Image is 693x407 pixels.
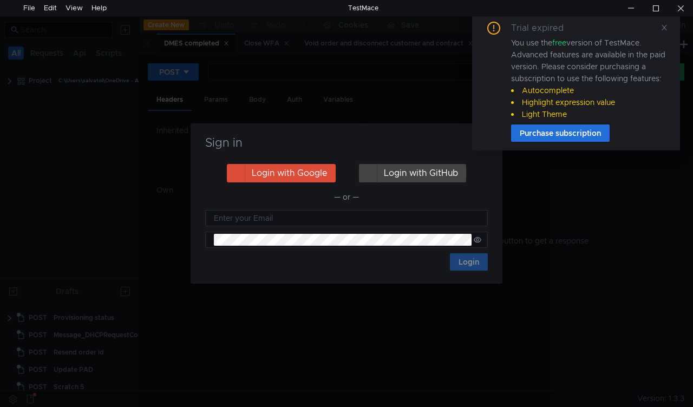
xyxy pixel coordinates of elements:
[511,84,667,96] li: Autocomplete
[552,38,566,48] span: free
[359,164,466,182] button: Login with GitHub
[214,212,481,224] input: Enter your Email
[205,191,488,203] div: — or —
[511,96,667,108] li: Highlight expression value
[511,37,667,120] div: You use the version of TestMace. Advanced features are available in the paid version. Please cons...
[204,136,489,149] h3: Sign in
[227,164,336,182] button: Login with Google
[511,124,610,142] button: Purchase subscription
[511,108,667,120] li: Light Theme
[511,22,577,35] div: Trial expired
